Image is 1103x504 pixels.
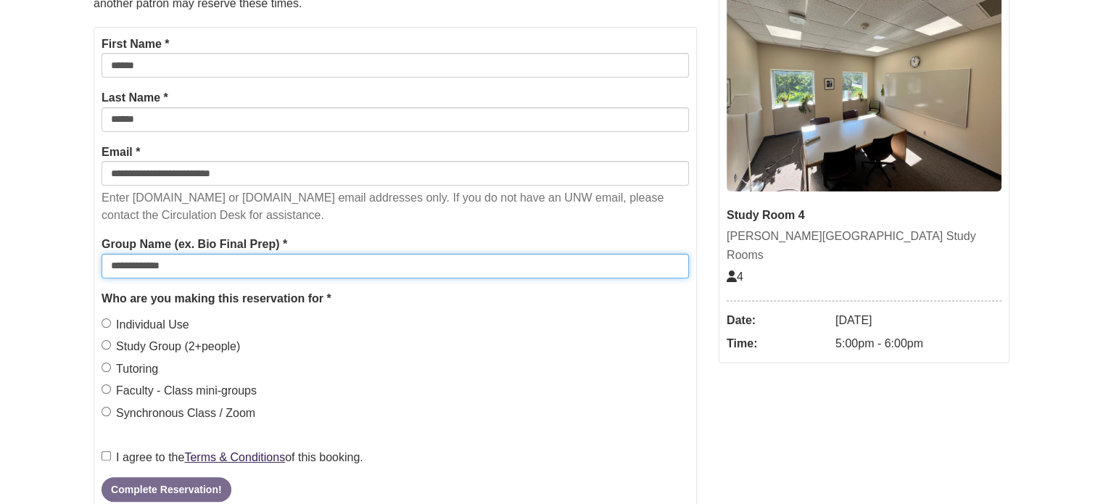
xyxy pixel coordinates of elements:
label: Group Name (ex. Bio Final Prep) * [102,235,287,254]
label: I agree to the of this booking. [102,448,363,467]
label: Last Name * [102,88,168,107]
span: The capacity of this space [727,270,743,283]
input: Tutoring [102,363,111,372]
input: Synchronous Class / Zoom [102,407,111,416]
dd: 5:00pm - 6:00pm [835,332,1001,355]
legend: Who are you making this reservation for * [102,289,689,308]
button: Complete Reservation! [102,477,231,502]
label: Faculty - Class mini-groups [102,381,257,400]
label: First Name * [102,35,169,54]
label: Synchronous Class / Zoom [102,404,255,423]
label: Study Group (2+people) [102,337,240,356]
div: Study Room 4 [727,206,1001,225]
input: I agree to theTerms & Conditionsof this booking. [102,451,111,460]
label: Individual Use [102,315,189,334]
label: Email * [102,143,140,162]
input: Study Group (2+people) [102,340,111,350]
div: [PERSON_NAME][GEOGRAPHIC_DATA] Study Rooms [727,227,1001,264]
input: Faculty - Class mini-groups [102,384,111,394]
label: Tutoring [102,360,158,379]
dt: Time: [727,332,828,355]
input: Individual Use [102,318,111,328]
a: Terms & Conditions [184,451,285,463]
dd: [DATE] [835,309,1001,332]
dt: Date: [727,309,828,332]
p: Enter [DOMAIN_NAME] or [DOMAIN_NAME] email addresses only. If you do not have an UNW email, pleas... [102,189,689,224]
